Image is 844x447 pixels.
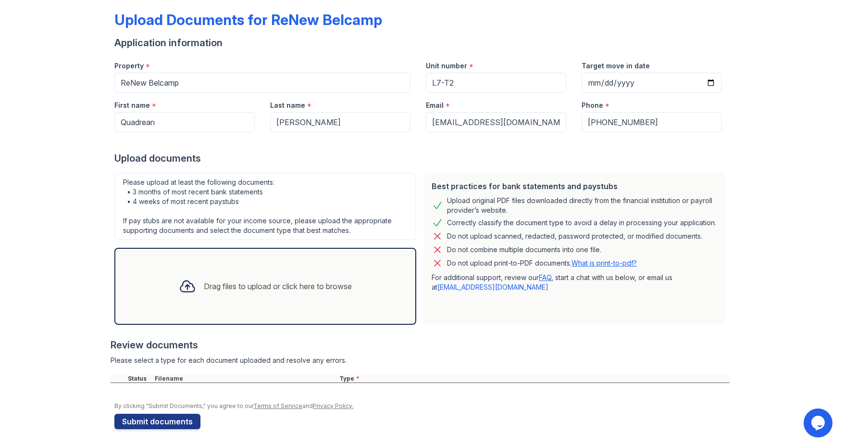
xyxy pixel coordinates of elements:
div: Please upload at least the following documents: • 3 months of most recent bank statements • 4 wee... [114,173,416,240]
label: Target move in date [582,61,650,71]
div: Do not combine multiple documents into one file. [447,244,601,255]
div: Filename [153,375,337,383]
div: Best practices for bank statements and paystubs [432,180,718,192]
div: Review documents [111,338,730,352]
label: Phone [582,101,603,110]
a: [EMAIL_ADDRESS][DOMAIN_NAME] [437,283,548,291]
div: Upload documents [114,152,730,165]
div: Upload Documents for ReNew Belcamp [114,11,382,28]
label: Property [114,61,144,71]
div: By clicking "Submit Documents," you agree to our and [114,402,730,410]
a: Privacy Policy. [313,402,353,409]
iframe: chat widget [804,409,834,437]
a: Terms of Service [253,402,302,409]
p: For additional support, review our , start a chat with us below, or email us at [432,273,718,292]
button: Submit documents [114,414,200,429]
div: Please select a type for each document uploaded and resolve any errors. [111,356,730,365]
a: FAQ [539,273,551,281]
div: Correctly classify the document type to avoid a delay in processing your application. [447,217,716,229]
label: First name [114,101,150,110]
label: Last name [270,101,305,110]
div: Type [337,375,730,383]
div: Status [126,375,153,383]
a: What is print-to-pdf? [571,259,637,267]
label: Unit number [426,61,467,71]
div: Upload original PDF files downloaded directly from the financial institution or payroll provider’... [447,196,718,215]
div: Do not upload scanned, redacted, password protected, or modified documents. [447,230,702,242]
p: Do not upload print-to-PDF documents. [447,258,637,268]
div: Application information [114,36,730,50]
label: Email [426,101,444,110]
div: Drag files to upload or click here to browse [204,281,352,292]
